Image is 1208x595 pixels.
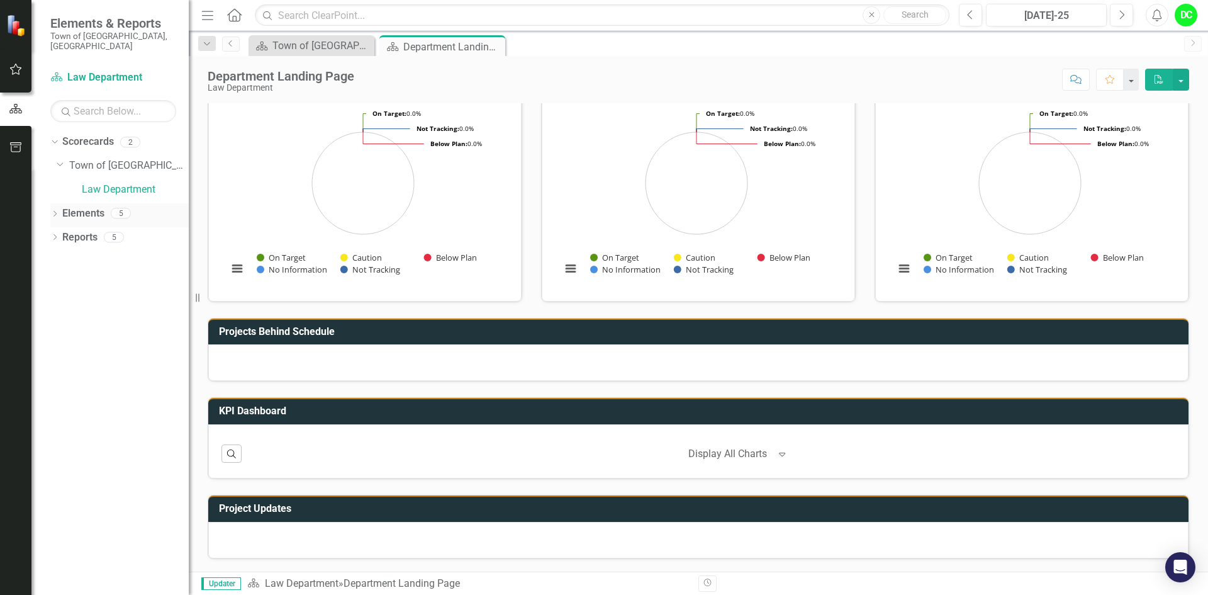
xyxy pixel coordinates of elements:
[50,16,176,31] span: Elements & Reports
[1007,252,1049,263] button: Show Caution
[562,260,579,278] button: View chart menu, Chart
[82,183,189,197] a: Law Department
[265,577,338,589] a: Law Department
[1175,4,1197,26] button: DC
[706,109,754,118] text: 0.0%
[1097,139,1134,148] tspan: Below Plan:
[69,159,189,173] a: Town of [GEOGRAPHIC_DATA]
[750,124,807,133] text: 0.0%
[111,208,131,219] div: 5
[201,577,241,590] span: Updater
[590,264,660,275] button: Show No Information
[758,252,811,263] button: Show Below Plan
[902,9,929,20] span: Search
[257,264,327,275] button: Show No Information
[674,264,734,275] button: Show Not Tracking
[424,252,478,263] button: Show Below Plan
[6,14,28,37] img: ClearPoint Strategy
[1083,124,1141,133] text: 0.0%
[990,8,1102,23] div: [DATE]-25
[272,38,371,54] div: Town of [GEOGRAPHIC_DATA] Page
[219,503,1182,514] h3: Project Updates
[883,6,946,24] button: Search
[1083,124,1126,133] tspan: Not Tracking:
[50,100,176,122] input: Search Below...
[340,264,401,275] button: Show Not Tracking
[764,139,815,148] text: 0.0%
[403,39,502,55] div: Department Landing Page
[219,405,1182,417] h3: KPI Dashboard
[247,577,689,591] div: »
[1165,552,1195,582] div: Open Intercom Messenger
[62,230,98,245] a: Reports
[888,99,1172,288] svg: Interactive chart
[888,99,1175,288] div: Chart. Highcharts interactive chart.
[255,4,949,26] input: Search ClearPoint...
[104,232,124,242] div: 5
[1039,109,1073,118] tspan: On Target:
[417,124,474,133] text: 0.0%
[372,109,421,118] text: 0.0%
[228,260,246,278] button: View chart menu, Chart
[764,139,801,148] tspan: Below Plan:
[674,252,715,263] button: Show Caution
[555,99,838,288] svg: Interactive chart
[706,109,740,118] tspan: On Target:
[340,252,382,263] button: Show Caution
[1097,139,1149,148] text: 0.0%
[252,38,371,54] a: Town of [GEOGRAPHIC_DATA] Page
[62,135,114,149] a: Scorecards
[924,252,973,263] button: Show On Target
[50,31,176,52] small: Town of [GEOGRAPHIC_DATA], [GEOGRAPHIC_DATA]
[208,69,354,83] div: Department Landing Page
[750,124,793,133] tspan: Not Tracking:
[50,71,176,85] a: Law Department
[1007,264,1068,275] button: Show Not Tracking
[221,99,508,288] div: Chart. Highcharts interactive chart.
[219,326,1182,337] h3: Projects Behind Schedule
[62,207,104,221] a: Elements
[372,109,406,118] tspan: On Target:
[924,264,993,275] button: Show No Information
[1039,109,1088,118] text: 0.0%
[895,260,913,278] button: View chart menu, Chart
[430,139,482,148] text: 0.0%
[208,83,354,93] div: Law Department
[555,99,842,288] div: Chart. Highcharts interactive chart.
[344,577,460,589] div: Department Landing Page
[417,124,459,133] tspan: Not Tracking:
[430,139,467,148] tspan: Below Plan:
[1091,252,1144,263] button: Show Below Plan
[120,137,140,147] div: 2
[257,252,306,263] button: Show On Target
[221,99,505,288] svg: Interactive chart
[590,252,640,263] button: Show On Target
[986,4,1107,26] button: [DATE]-25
